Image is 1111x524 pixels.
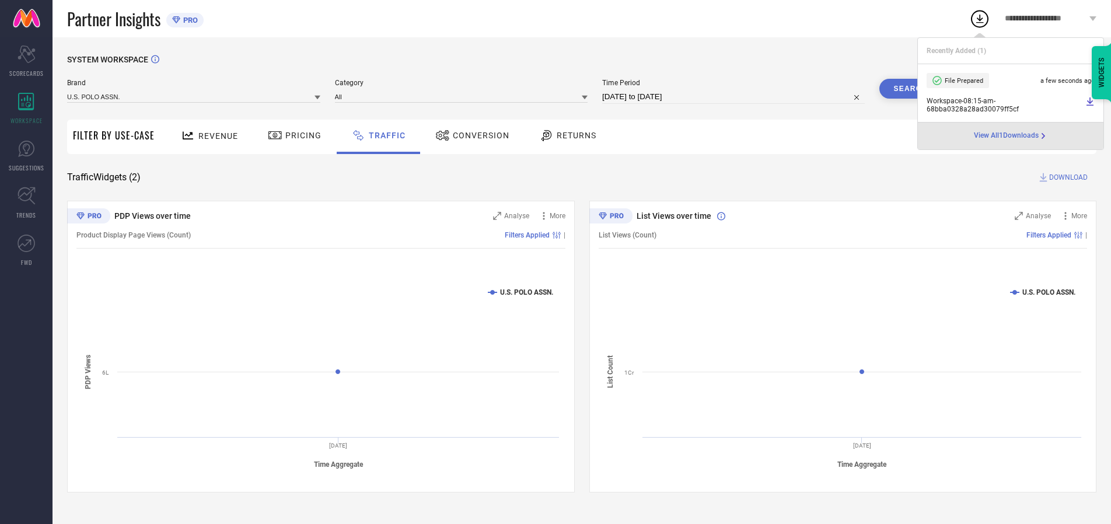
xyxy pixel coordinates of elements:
span: Product Display Page Views (Count) [76,231,191,239]
text: 1Cr [624,369,634,376]
a: View All1Downloads [974,131,1048,141]
tspan: Time Aggregate [837,460,887,469]
span: Workspace - 08:15-am - 68bba0328a28ad30079ff5cf [927,97,1082,113]
button: Search [879,79,942,99]
text: [DATE] [853,442,871,449]
span: SUGGESTIONS [9,163,44,172]
span: | [564,231,565,239]
span: Analyse [504,212,529,220]
tspan: Time Aggregate [314,460,364,469]
div: Open download list [969,8,990,29]
span: FWD [21,258,32,267]
span: File Prepared [945,77,983,85]
span: Pricing [285,131,322,140]
a: Download [1085,97,1095,113]
svg: Zoom [1015,212,1023,220]
span: Brand [67,79,320,87]
div: Premium [589,208,633,226]
span: Analyse [1026,212,1051,220]
text: U.S. POLO ASSN. [1022,288,1075,296]
text: U.S. POLO ASSN. [500,288,553,296]
span: Traffic [369,131,406,140]
text: [DATE] [329,442,347,449]
span: Time Period [602,79,865,87]
tspan: PDP Views [84,354,92,389]
span: Partner Insights [67,7,160,31]
div: Open download page [974,131,1048,141]
span: View All 1 Downloads [974,131,1039,141]
input: Select time period [602,90,865,104]
span: Traffic Widgets ( 2 ) [67,172,141,183]
span: TRENDS [16,211,36,219]
span: PDP Views over time [114,211,191,221]
span: Conversion [453,131,509,140]
text: 6L [102,369,109,376]
span: WORKSPACE [11,116,43,125]
span: a few seconds ago [1040,77,1095,85]
div: Premium [67,208,110,226]
span: Filters Applied [1026,231,1071,239]
span: | [1085,231,1087,239]
svg: Zoom [493,212,501,220]
span: Filters Applied [505,231,550,239]
span: Returns [557,131,596,140]
span: Category [335,79,588,87]
span: SCORECARDS [9,69,44,78]
span: Revenue [198,131,238,141]
tspan: List Count [606,355,614,388]
span: More [1071,212,1087,220]
span: More [550,212,565,220]
span: List Views (Count) [599,231,656,239]
span: PRO [180,16,198,25]
span: Filter By Use-Case [73,128,155,142]
span: DOWNLOAD [1049,172,1088,183]
span: SYSTEM WORKSPACE [67,55,148,64]
span: List Views over time [637,211,711,221]
span: Recently Added ( 1 ) [927,47,986,55]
